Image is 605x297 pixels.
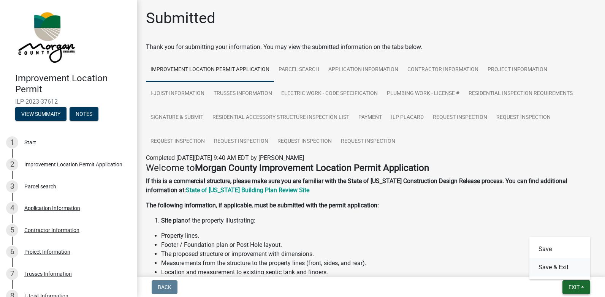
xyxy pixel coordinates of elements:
div: 3 [6,180,18,193]
span: Back [158,284,171,290]
button: View Summary [15,107,67,121]
div: Parcel search [24,184,56,189]
div: Exit [529,237,590,280]
div: 1 [6,136,18,148]
li: The proposed structure or improvement with dimensions. [161,250,596,259]
a: Request Inspection [336,130,400,154]
button: Save [529,240,590,258]
span: Completed [DATE][DATE] 9:40 AM EDT by [PERSON_NAME] [146,154,304,161]
a: Payment [354,106,386,130]
a: Parcel search [274,58,324,82]
div: 6 [6,246,18,258]
a: State of [US_STATE] Building Plan Review Site [186,186,309,194]
a: Request Inspection [492,106,555,130]
a: ILP Placard [386,106,428,130]
a: Electric Work - Code Specification [277,82,382,106]
button: Save & Exit [529,258,590,276]
li: Measurements from the structure to the property lines (front, sides, and rear). [161,259,596,268]
div: Application Information [24,205,80,211]
a: Contractor Information [403,58,483,82]
strong: If this is a commercial structure, please make sure you are familiar with the State of [US_STATE]... [146,177,567,194]
wm-modal-confirm: Summary [15,111,67,117]
a: Request Inspection [273,130,336,154]
li: of the property illustrating: [161,216,596,225]
div: Project Information [24,249,70,254]
div: Improvement Location Permit Application [24,162,122,167]
a: Request Inspection [146,130,209,154]
a: Improvement Location Permit Application [146,58,274,82]
h1: Submitted [146,9,215,27]
a: Trusses Information [209,82,277,106]
strong: Site plan [161,217,185,224]
h4: Welcome to [146,163,596,174]
strong: The following information, if applicable, must be submitted with the permit application: [146,202,379,209]
div: Start [24,140,36,145]
span: Exit [569,284,580,290]
h4: Improvement Location Permit [15,73,131,95]
a: Request Inspection [428,106,492,130]
a: Request Inspection [209,130,273,154]
a: Plumbing Work - License # [382,82,464,106]
strong: Morgan County Improvement Location Permit Application [195,163,429,173]
div: Trusses Information [24,271,72,276]
li: Property lines. [161,231,596,240]
li: Location and measurement to existing septic tank and fingers. [161,268,596,277]
div: 2 [6,158,18,171]
button: Exit [562,280,590,294]
li: Footer / Foundation plan or Post Hole layout. [161,240,596,250]
a: Application Information [324,58,403,82]
img: Morgan County, Indiana [15,8,76,65]
button: Notes [70,107,98,121]
div: Thank you for submitting your information. You may view the submitted information on the tabs below. [146,43,596,52]
wm-modal-confirm: Notes [70,111,98,117]
div: 7 [6,268,18,280]
a: Signature & Submit [146,106,208,130]
a: Residential Inspection Requirements [464,82,577,106]
span: ILP-2023-37612 [15,98,122,105]
div: 4 [6,202,18,214]
div: Contractor Information [24,227,79,233]
a: I-Joist Information [146,82,209,106]
a: Project Information [483,58,552,82]
button: Back [152,280,177,294]
a: Residential Accessory Structure Inspection List [208,106,354,130]
div: 5 [6,224,18,236]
